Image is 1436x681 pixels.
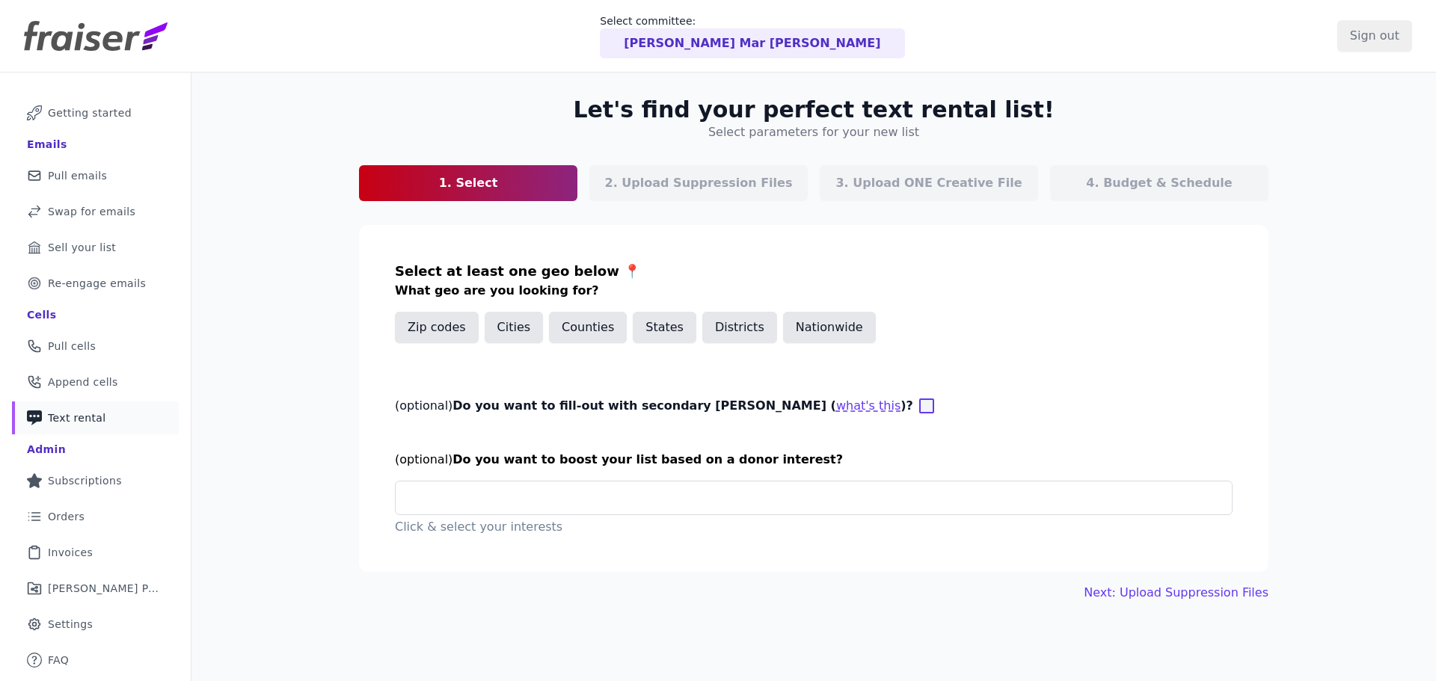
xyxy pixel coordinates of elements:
a: FAQ [12,644,179,677]
p: 4. Budget & Schedule [1086,174,1232,192]
span: Text rental [48,410,106,425]
h3: What geo are you looking for? [395,282,1233,300]
a: Orders [12,500,179,533]
a: Getting started [12,96,179,129]
span: (optional) [395,398,452,413]
div: Admin [27,442,66,457]
button: Nationwide [783,312,876,343]
p: Select committee: [600,13,904,28]
img: Fraiser Logo [24,21,168,51]
button: (optional)Do you want to fill-out with secondary [PERSON_NAME] ()? [836,397,900,415]
span: Settings [48,617,93,632]
input: Sign out [1337,20,1412,52]
h4: Select parameters for your new list [708,123,919,141]
button: Counties [549,312,627,343]
span: Pull emails [48,168,107,183]
button: Zip codes [395,312,479,343]
a: Select committee: [PERSON_NAME] Mar [PERSON_NAME] [600,13,904,58]
span: (optional) [395,452,452,466]
span: Pull cells [48,339,96,354]
div: Emails [27,137,67,152]
span: Subscriptions [48,473,122,488]
a: Re-engage emails [12,267,179,300]
p: 3. Upload ONE Creative File [835,174,1022,192]
button: States [633,312,696,343]
span: Swap for emails [48,204,135,219]
span: FAQ [48,653,69,668]
p: [PERSON_NAME] Mar [PERSON_NAME] [624,34,880,52]
p: 2. Upload Suppression Files [605,174,793,192]
span: Append cells [48,375,118,389]
span: Select at least one geo below 📍 [395,263,640,279]
span: [PERSON_NAME] Performance [48,581,161,596]
span: Orders [48,509,85,524]
span: Getting started [48,105,132,120]
span: Do you want to fill-out with secondary [PERSON_NAME] ( )? [452,398,913,413]
span: Re-engage emails [48,276,146,291]
a: Subscriptions [12,464,179,497]
h2: Let's find your perfect text rental list! [573,96,1054,123]
span: Invoices [48,545,93,560]
button: Next: Upload Suppression Files [1084,584,1268,602]
div: Cells [27,307,56,322]
a: Invoices [12,536,179,569]
a: Pull emails [12,159,179,192]
a: 1. Select [359,165,577,201]
a: Text rental [12,401,179,434]
span: Sell your list [48,240,116,255]
a: Settings [12,608,179,641]
a: Swap for emails [12,195,179,228]
a: [PERSON_NAME] Performance [12,572,179,605]
span: Do you want to boost your list based on a donor interest? [452,452,843,466]
a: Append cells [12,366,179,398]
p: Click & select your interests [395,518,1233,536]
button: Cities [485,312,544,343]
p: 1. Select [439,174,498,192]
a: Pull cells [12,330,179,363]
button: Districts [702,312,777,343]
a: Sell your list [12,231,179,264]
